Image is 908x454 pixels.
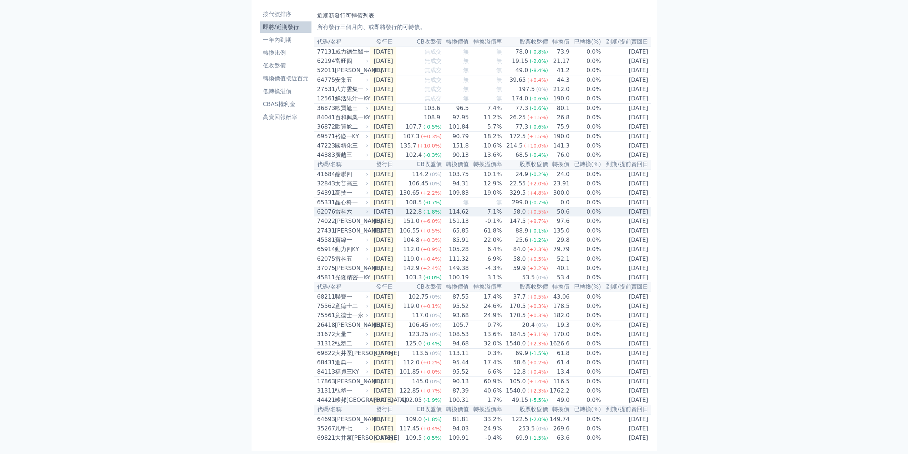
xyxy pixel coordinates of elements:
[430,181,442,186] span: (0%)
[570,216,601,226] td: 0.0%
[514,236,530,244] div: 25.6
[548,141,570,150] td: 141.3
[335,236,367,244] div: 寶緯一
[496,76,502,83] span: 無
[402,255,421,263] div: 119.0
[496,48,502,55] span: 無
[570,245,601,254] td: 0.0%
[508,132,527,141] div: 172.5
[505,141,524,150] div: 214.5
[370,235,396,245] td: [DATE]
[317,245,333,254] div: 65914
[602,169,651,179] td: [DATE]
[548,150,570,160] td: 76.0
[469,150,502,160] td: 13.6%
[529,237,548,243] span: (-1.2%)
[602,132,651,141] td: [DATE]
[602,37,651,47] th: 到期/提前賣回日
[370,132,396,141] td: [DATE]
[442,160,469,169] th: 轉換價值
[527,134,548,139] span: (+1.5%)
[335,170,367,179] div: 醣聯四
[442,169,469,179] td: 103.75
[602,216,651,226] td: [DATE]
[370,141,396,150] td: [DATE]
[317,217,333,225] div: 74022
[496,86,502,93] span: 無
[548,254,570,264] td: 52.1
[317,208,333,216] div: 62076
[425,58,442,64] span: 無成交
[529,152,548,158] span: (-0.4%)
[260,113,311,121] li: 高賣回報酬率
[335,66,367,75] div: [PERSON_NAME]
[370,47,396,56] td: [DATE]
[260,99,311,110] a: CBAS權利金
[570,47,601,56] td: 0.0%
[469,160,502,169] th: 轉換溢價率
[402,245,421,254] div: 112.0
[335,76,367,84] div: 安集五
[314,37,370,47] th: 代碼/名稱
[421,134,442,139] span: (+0.3%)
[442,226,469,236] td: 65.85
[602,160,651,169] th: 到期/提前賣回日
[570,104,601,113] td: 0.0%
[469,216,502,226] td: -0.1%
[370,188,396,198] td: [DATE]
[602,104,651,113] td: [DATE]
[370,207,396,216] td: [DATE]
[570,141,601,150] td: 0.0%
[548,264,570,273] td: 40.1
[370,169,396,179] td: [DATE]
[529,200,548,205] span: (-0.7%)
[508,113,527,122] div: 26.25
[317,141,333,150] div: 47223
[335,208,367,216] div: 雷科六
[548,235,570,245] td: 29.8
[570,66,601,75] td: 0.0%
[527,181,548,186] span: (+2.0%)
[317,226,333,235] div: 27431
[602,47,651,56] td: [DATE]
[260,73,311,84] a: 轉換價值接近百元
[317,151,333,159] div: 44383
[335,48,367,56] div: 威力德生醫一
[548,122,570,132] td: 75.9
[442,179,469,188] td: 94.31
[317,198,333,207] div: 65331
[399,141,418,150] div: 135.7
[463,67,469,74] span: 無
[524,143,548,149] span: (+10.0%)
[317,189,333,197] div: 54391
[496,199,502,206] span: 無
[570,75,601,85] td: 0.0%
[442,150,469,160] td: 90.13
[527,209,548,215] span: (+0.5%)
[335,141,367,150] div: 國精化三
[404,198,423,207] div: 108.5
[404,123,423,131] div: 107.7
[548,85,570,94] td: 212.0
[529,171,548,177] span: (-0.2%)
[404,208,423,216] div: 122.8
[317,76,333,84] div: 64775
[370,179,396,188] td: [DATE]
[370,226,396,236] td: [DATE]
[602,245,651,254] td: [DATE]
[529,68,548,73] span: (-8.4%)
[335,151,367,159] div: 廣越三
[442,245,469,254] td: 105.28
[529,49,548,55] span: (-0.8%)
[514,48,530,56] div: 78.0
[511,198,530,207] div: 299.0
[570,169,601,179] td: 0.0%
[602,235,651,245] td: [DATE]
[548,179,570,188] td: 23.91
[548,169,570,179] td: 24.0
[335,226,367,235] div: [PERSON_NAME]
[442,235,469,245] td: 85.91
[469,141,502,150] td: -10.6%
[260,23,311,31] li: 即將/近期發行
[260,21,311,33] a: 即將/近期發行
